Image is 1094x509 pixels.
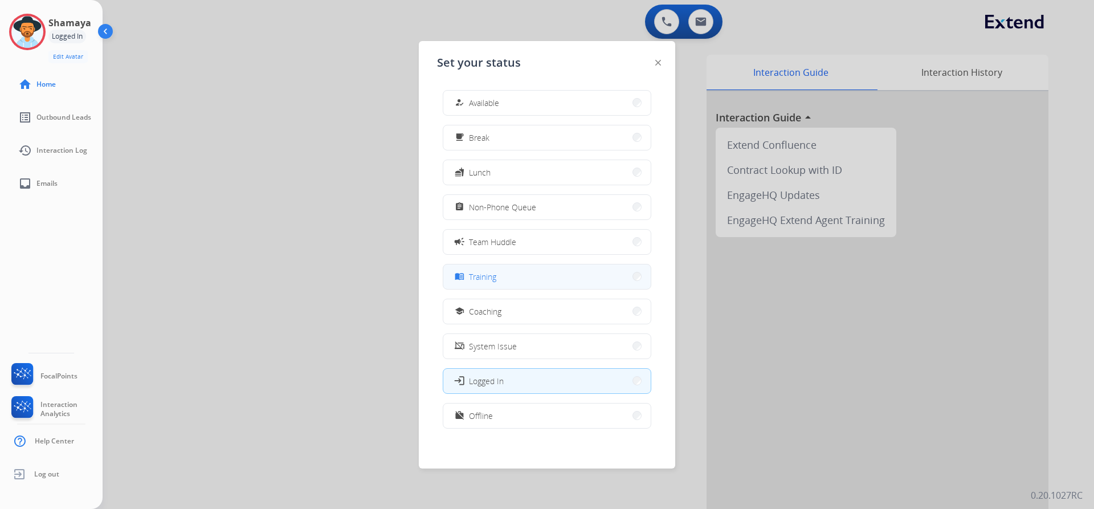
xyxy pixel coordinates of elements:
span: Set your status [437,55,521,71]
button: Lunch [443,160,651,185]
mat-icon: list_alt [18,111,32,124]
span: Log out [34,470,59,479]
span: Available [469,97,499,109]
span: Coaching [469,306,501,317]
p: 0.20.1027RC [1031,488,1083,502]
img: avatar [11,16,43,48]
button: Team Huddle [443,230,651,254]
span: Lunch [469,166,491,178]
span: Team Huddle [469,236,516,248]
mat-icon: assignment [455,202,464,212]
span: Training [469,271,496,283]
mat-icon: free_breakfast [455,133,464,142]
h3: Shamaya [48,16,91,30]
span: Break [469,132,489,144]
button: Available [443,91,651,115]
span: Emails [36,179,58,188]
mat-icon: menu_book [455,272,464,282]
span: Outbound Leads [36,113,91,122]
mat-icon: inbox [18,177,32,190]
button: Edit Avatar [48,50,88,63]
span: Interaction Log [36,146,87,155]
span: FocalPoints [40,372,77,381]
button: Logged In [443,369,651,393]
button: Offline [443,404,651,428]
mat-icon: how_to_reg [455,98,464,108]
span: Interaction Analytics [40,400,103,418]
mat-icon: campaign [454,236,465,247]
button: Break [443,125,651,150]
a: Interaction Analytics [9,396,103,422]
mat-icon: fastfood [455,168,464,177]
span: System Issue [469,340,517,352]
mat-icon: phonelink_off [455,341,464,351]
button: Coaching [443,299,651,324]
button: Training [443,264,651,289]
button: Non-Phone Queue [443,195,651,219]
mat-icon: home [18,78,32,91]
span: Help Center [35,437,74,446]
mat-icon: work_off [455,411,464,421]
mat-icon: school [455,307,464,316]
button: System Issue [443,334,651,359]
span: Home [36,80,56,89]
mat-icon: login [454,375,465,386]
mat-icon: history [18,144,32,157]
span: Logged In [469,375,504,387]
img: close-button [655,60,661,66]
span: Non-Phone Queue [469,201,536,213]
a: FocalPoints [9,363,77,389]
div: Logged In [48,30,86,43]
span: Offline [469,410,493,422]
